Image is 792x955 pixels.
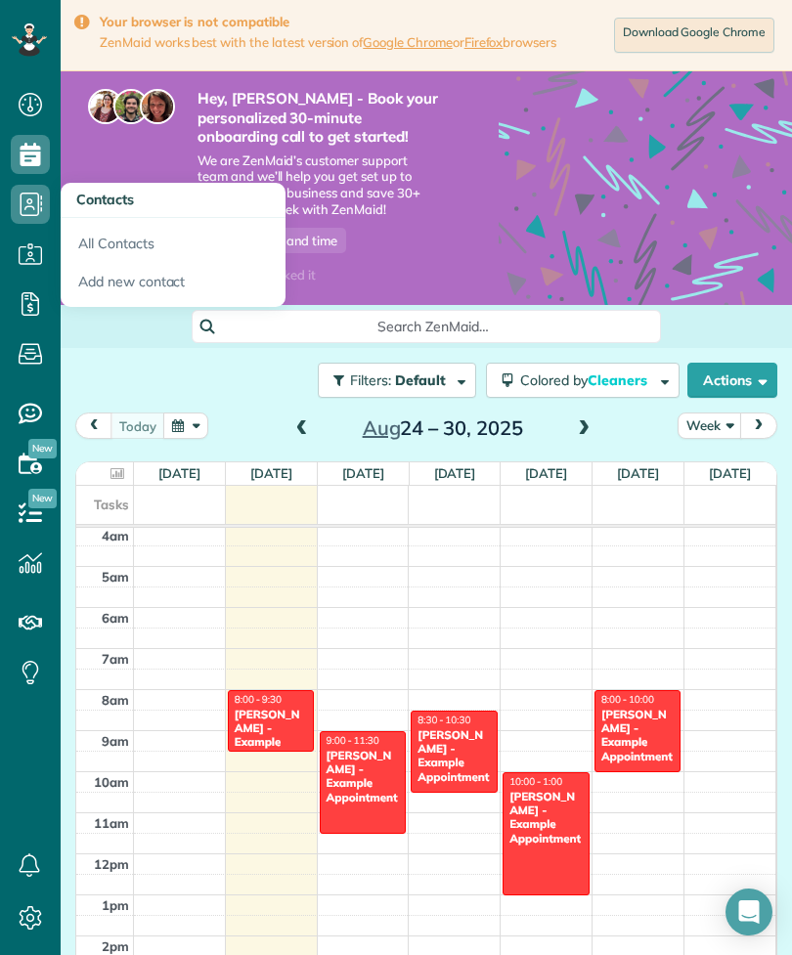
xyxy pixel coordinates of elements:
[102,733,129,749] span: 9am
[61,263,286,308] a: Add new contact
[94,774,129,790] span: 10am
[509,775,562,788] span: 10:00 - 1:00
[75,412,112,439] button: prev
[102,692,129,708] span: 8am
[350,371,391,389] span: Filters:
[113,89,149,124] img: jorge-587dff0eeaa6aab1f244e6dc62b8924c3b6ad411094392a53c71c6c4a576187d.jpg
[614,18,774,53] a: Download Google Chrome
[308,363,476,398] a: Filters: Default
[102,651,129,667] span: 7am
[588,371,650,389] span: Cleaners
[158,465,200,481] a: [DATE]
[709,465,751,481] a: [DATE]
[102,938,129,954] span: 2pm
[102,610,129,626] span: 6am
[250,465,292,481] a: [DATE]
[520,371,654,389] span: Colored by
[318,363,476,398] button: Filters: Default
[342,465,384,481] a: [DATE]
[198,89,440,147] strong: Hey, [PERSON_NAME] - Book your personalized 30-minute onboarding call to get started!
[100,34,556,51] span: ZenMaid works best with the latest version of or browsers
[464,34,504,50] a: Firefox
[601,693,654,706] span: 8:00 - 10:00
[61,218,286,263] a: All Contacts
[525,465,567,481] a: [DATE]
[140,89,175,124] img: michelle-19f622bdf1676172e81f8f8fba1fb50e276960ebfe0243fe18214015130c80e4.jpg
[110,412,165,439] button: today
[94,815,129,831] span: 11am
[418,714,470,726] span: 8:30 - 10:30
[726,889,772,935] div: Open Intercom Messenger
[363,415,401,440] span: Aug
[100,14,556,30] strong: Your browser is not compatible
[740,412,777,439] button: next
[234,708,308,764] div: [PERSON_NAME] - Example Appointment
[327,734,379,747] span: 9:00 - 11:30
[486,363,680,398] button: Colored byCleaners
[94,856,129,872] span: 12pm
[326,749,400,805] div: [PERSON_NAME] - Example Appointment
[235,693,282,706] span: 8:00 - 9:30
[102,897,129,913] span: 1pm
[363,34,453,50] a: Google Chrome
[88,89,123,124] img: maria-72a9807cf96188c08ef61303f053569d2e2a8a1cde33d635c8a3ac13582a053d.jpg
[395,371,447,389] span: Default
[94,497,129,512] span: Tasks
[687,363,777,398] button: Actions
[28,489,57,508] span: New
[76,191,134,208] span: Contacts
[198,152,440,219] span: We are ZenMaid’s customer support team and we’ll help you get set up to automate your business an...
[102,528,129,543] span: 4am
[28,439,57,458] span: New
[600,708,675,764] div: [PERSON_NAME] - Example Appointment
[321,417,565,439] h2: 24 – 30, 2025
[417,728,491,785] div: [PERSON_NAME] - Example Appointment
[102,569,129,585] span: 5am
[434,465,476,481] a: [DATE]
[508,790,583,846] div: [PERSON_NAME] - Example Appointment
[617,465,659,481] a: [DATE]
[678,412,742,439] button: Week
